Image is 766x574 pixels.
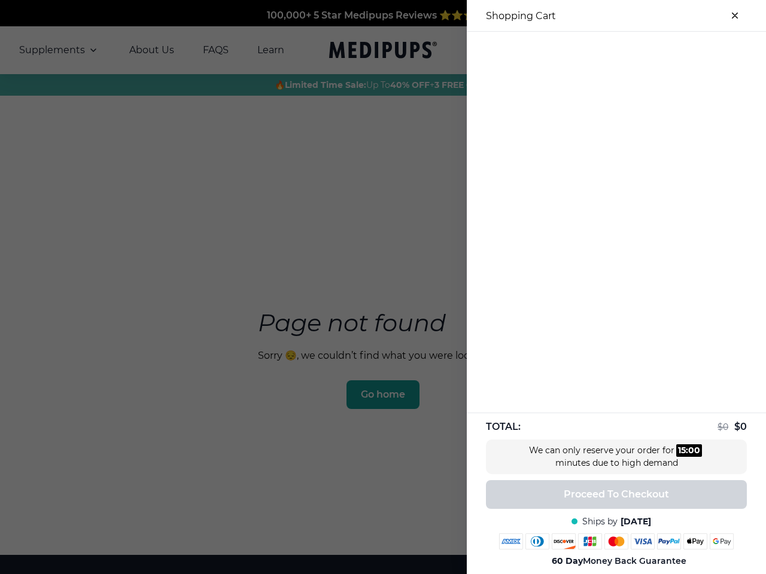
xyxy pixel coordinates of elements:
button: close-cart [723,4,747,28]
img: mastercard [604,533,628,549]
div: We can only reserve your order for minutes due to high demand [527,444,706,469]
img: diners-club [525,533,549,549]
span: Ships by [582,516,618,527]
span: [DATE] [621,516,651,527]
div: 00 [688,444,700,457]
div: 15 [678,444,686,457]
img: visa [631,533,655,549]
img: discover [552,533,576,549]
img: apple [683,533,707,549]
div: : [676,444,702,457]
span: Money Back Guarantee [552,555,686,567]
span: $ 0 [734,421,747,432]
img: paypal [657,533,681,549]
strong: 60 Day [552,555,583,566]
img: amex [499,533,523,549]
span: TOTAL: [486,420,521,433]
img: google [710,533,734,549]
h3: Shopping Cart [486,10,556,22]
img: jcb [578,533,602,549]
span: $ 0 [718,422,728,432]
